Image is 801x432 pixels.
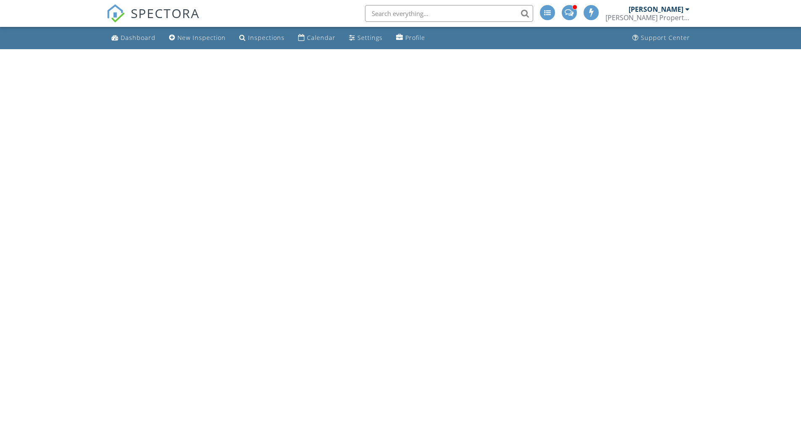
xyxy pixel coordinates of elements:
[629,30,693,46] a: Support Center
[365,5,533,22] input: Search everything...
[641,34,690,42] div: Support Center
[248,34,285,42] div: Inspections
[629,5,683,13] div: [PERSON_NAME]
[166,30,229,46] a: New Inspection
[177,34,226,42] div: New Inspection
[121,34,156,42] div: Dashboard
[357,34,383,42] div: Settings
[605,13,690,22] div: Webb Property Inspection
[236,30,288,46] a: Inspections
[106,4,125,23] img: The Best Home Inspection Software - Spectora
[307,34,336,42] div: Calendar
[346,30,386,46] a: Settings
[393,30,428,46] a: Profile
[295,30,339,46] a: Calendar
[108,30,159,46] a: Dashboard
[106,11,200,29] a: SPECTORA
[131,4,200,22] span: SPECTORA
[405,34,425,42] div: Profile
